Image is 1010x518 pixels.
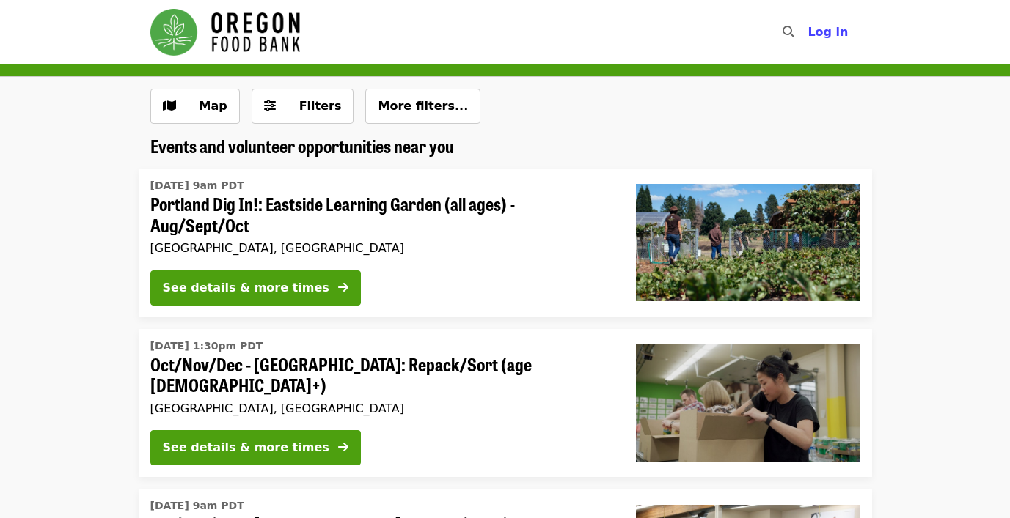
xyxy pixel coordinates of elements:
[252,89,354,124] button: Filters (0 selected)
[150,89,240,124] button: Show map view
[636,184,860,301] img: Portland Dig In!: Eastside Learning Garden (all ages) - Aug/Sept/Oct organized by Oregon Food Bank
[783,25,794,39] i: search icon
[808,25,848,39] span: Log in
[150,9,300,56] img: Oregon Food Bank - Home
[163,279,329,297] div: See details & more times
[139,329,872,478] a: See details for "Oct/Nov/Dec - Portland: Repack/Sort (age 8+)"
[299,99,342,113] span: Filters
[365,89,480,124] button: More filters...
[338,440,348,454] i: arrow-right icon
[636,344,860,462] img: Oct/Nov/Dec - Portland: Repack/Sort (age 8+) organized by Oregon Food Bank
[150,241,612,255] div: [GEOGRAPHIC_DATA], [GEOGRAPHIC_DATA]
[338,281,348,295] i: arrow-right icon
[139,169,872,317] a: See details for "Portland Dig In!: Eastside Learning Garden (all ages) - Aug/Sept/Oct"
[796,18,860,47] button: Log in
[150,430,361,465] button: See details & more times
[150,402,612,415] div: [GEOGRAPHIC_DATA], [GEOGRAPHIC_DATA]
[803,15,815,50] input: Search
[150,193,612,236] span: Portland Dig In!: Eastside Learning Garden (all ages) - Aug/Sept/Oct
[378,99,468,113] span: More filters...
[163,439,329,456] div: See details & more times
[150,338,263,354] time: [DATE] 1:30pm PDT
[150,133,454,158] span: Events and volunteer opportunities near you
[150,498,244,514] time: [DATE] 9am PDT
[200,99,227,113] span: Map
[150,354,612,396] span: Oct/Nov/Dec - [GEOGRAPHIC_DATA]: Repack/Sort (age [DEMOGRAPHIC_DATA]+)
[150,178,244,193] time: [DATE] 9am PDT
[163,99,176,113] i: map icon
[150,270,361,306] button: See details & more times
[264,99,276,113] i: sliders-h icon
